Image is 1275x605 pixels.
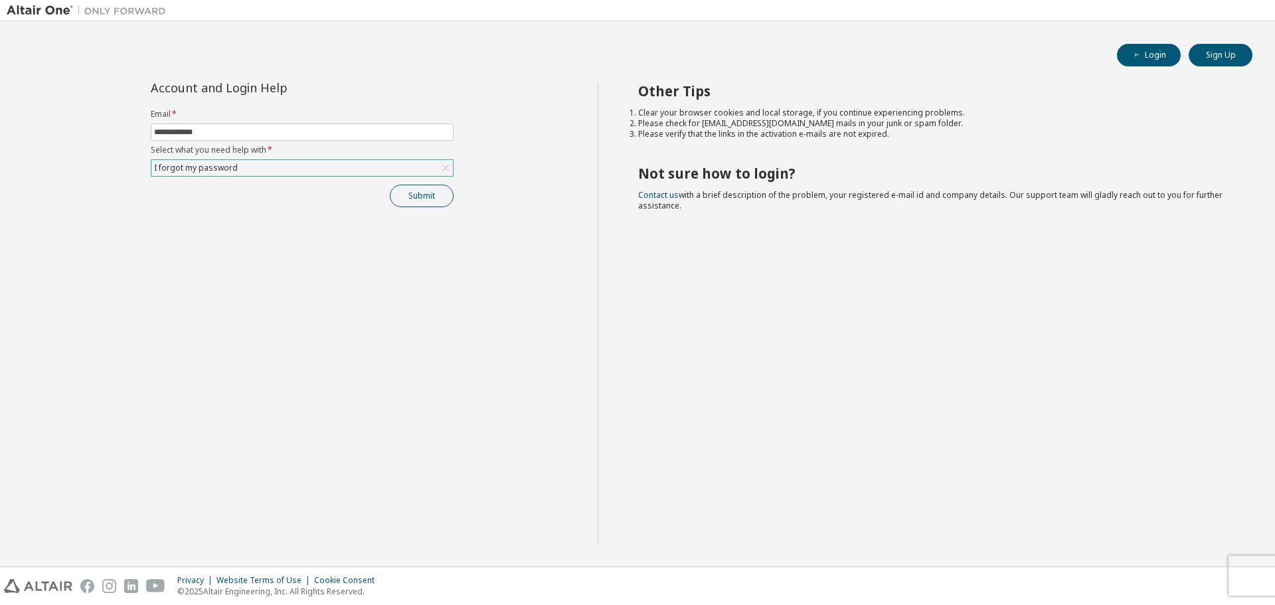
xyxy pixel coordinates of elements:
[152,161,240,175] div: I forgot my password
[638,189,1223,211] span: with a brief description of the problem, your registered e-mail id and company details. Our suppo...
[390,185,454,207] button: Submit
[80,579,94,593] img: facebook.svg
[638,108,1229,118] li: Clear your browser cookies and local storage, if you continue experiencing problems.
[146,579,165,593] img: youtube.svg
[638,118,1229,129] li: Please check for [EMAIL_ADDRESS][DOMAIN_NAME] mails in your junk or spam folder.
[124,579,138,593] img: linkedin.svg
[177,586,382,597] p: © 2025 Altair Engineering, Inc. All Rights Reserved.
[1117,44,1181,66] button: Login
[151,160,453,176] div: I forgot my password
[102,579,116,593] img: instagram.svg
[7,4,173,17] img: Altair One
[4,579,72,593] img: altair_logo.svg
[314,575,382,586] div: Cookie Consent
[638,82,1229,100] h2: Other Tips
[151,109,454,120] label: Email
[638,189,679,201] a: Contact us
[177,575,216,586] div: Privacy
[151,145,454,155] label: Select what you need help with
[216,575,314,586] div: Website Terms of Use
[1189,44,1252,66] button: Sign Up
[638,165,1229,182] h2: Not sure how to login?
[151,82,393,93] div: Account and Login Help
[638,129,1229,139] li: Please verify that the links in the activation e-mails are not expired.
